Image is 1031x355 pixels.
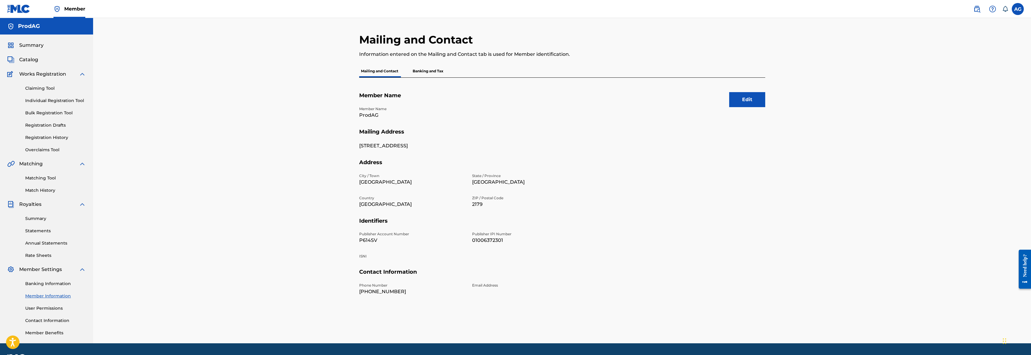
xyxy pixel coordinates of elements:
p: Email Address [472,283,578,288]
a: Statements [25,228,86,234]
p: ProdAG [359,112,465,119]
img: Member Settings [7,266,14,273]
a: User Permissions [25,305,86,311]
div: Help [987,3,999,15]
p: Member Name [359,106,465,112]
a: Banking Information [25,281,86,287]
p: P614SV [359,237,465,244]
a: Member Information [25,293,86,299]
a: Match History [25,187,86,194]
iframe: Chat Widget [1001,326,1031,355]
a: Claiming Tool [25,85,86,92]
p: [PHONE_NUMBER] [359,288,465,295]
button: Edit [729,92,765,107]
p: Mailing and Contact [359,65,400,77]
h5: Member Name [359,92,765,106]
img: Royalties [7,201,14,208]
span: Member [64,5,85,12]
p: [GEOGRAPHIC_DATA] [359,201,465,208]
h5: Contact Information [359,269,765,283]
div: User Menu [1012,3,1024,15]
img: Matching [7,160,15,167]
h2: Mailing and Contact [359,33,476,47]
p: City / Town [359,173,465,179]
a: Matching Tool [25,175,86,181]
h5: Identifiers [359,218,765,232]
img: expand [79,201,86,208]
a: SummarySummary [7,42,44,49]
span: Works Registration [19,71,66,78]
img: Catalog [7,56,14,63]
a: Bulk Registration Tool [25,110,86,116]
a: Member Benefits [25,330,86,336]
a: Public Search [971,3,983,15]
img: expand [79,266,86,273]
iframe: Resource Center [1014,245,1031,293]
p: Information entered on the Mailing and Contact tab is used for Member identification. [359,51,672,58]
p: [STREET_ADDRESS] [359,142,465,149]
span: Member Settings [19,266,62,273]
p: ISNI [359,254,465,259]
p: 2179 [472,201,578,208]
h5: ProdAG [18,23,40,30]
a: Individual Registration Tool [25,98,86,104]
p: ZIP / Postal Code [472,195,578,201]
a: CatalogCatalog [7,56,38,63]
span: Catalog [19,56,38,63]
a: Summary [25,215,86,222]
div: Notifications [1002,6,1008,12]
a: Overclaims Tool [25,147,86,153]
img: Top Rightsholder [53,5,61,13]
img: help [989,5,996,13]
img: expand [79,71,86,78]
p: Country [359,195,465,201]
a: Registration Drafts [25,122,86,128]
a: Annual Statements [25,240,86,246]
img: MLC Logo [7,5,30,13]
a: Registration History [25,134,86,141]
p: Banking and Tax [411,65,445,77]
a: Rate Sheets [25,252,86,259]
span: Summary [19,42,44,49]
img: Works Registration [7,71,15,78]
span: Royalties [19,201,41,208]
p: State / Province [472,173,578,179]
img: expand [79,160,86,167]
div: Drag [1003,332,1006,350]
p: [GEOGRAPHIC_DATA] [472,179,578,186]
a: Contact Information [25,317,86,324]
h5: Mailing Address [359,128,765,143]
img: Accounts [7,23,14,30]
p: 01006372301 [472,237,578,244]
p: Publisher Account Number [359,231,465,237]
p: [GEOGRAPHIC_DATA] [359,179,465,186]
p: Publisher IPI Number [472,231,578,237]
span: Matching [19,160,43,167]
img: Summary [7,42,14,49]
h5: Address [359,159,765,173]
img: search [973,5,981,13]
p: Phone Number [359,283,465,288]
